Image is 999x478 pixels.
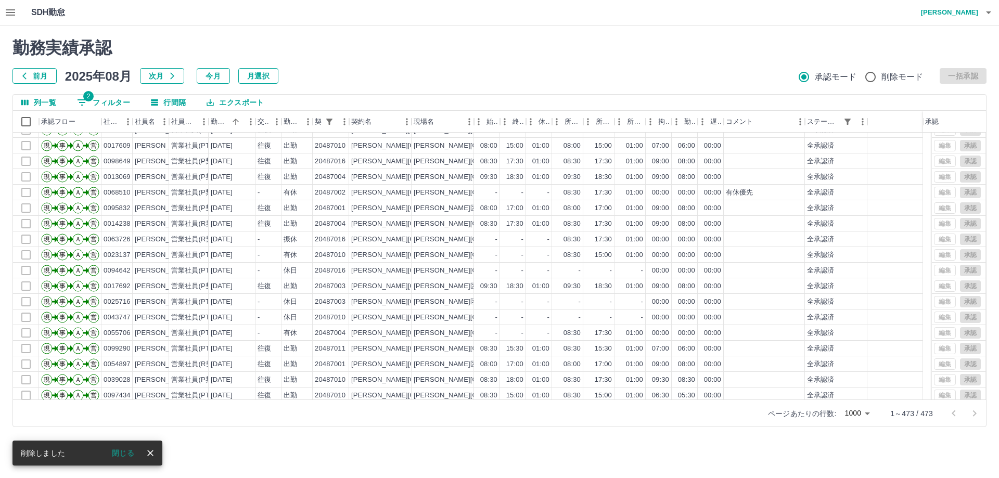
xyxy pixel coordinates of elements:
div: 出勤 [284,219,297,229]
div: 00:00 [652,235,669,244]
div: 01:00 [626,188,643,198]
div: 0017609 [104,141,131,151]
div: 18:30 [595,172,612,182]
div: 06:00 [678,141,695,151]
div: [PERSON_NAME][GEOGRAPHIC_DATA] [351,172,480,182]
button: 列選択 [13,95,65,110]
div: 往復 [258,281,271,291]
div: [PERSON_NAME][GEOGRAPHIC_DATA] [351,281,480,291]
div: 全承認済 [807,188,835,198]
div: 00:00 [678,266,695,276]
button: 今月 [197,68,230,84]
div: [PERSON_NAME][GEOGRAPHIC_DATA][GEOGRAPHIC_DATA] [414,219,614,229]
div: 社員番号 [104,111,120,133]
div: - [547,188,549,198]
div: - [258,266,260,276]
div: [PERSON_NAME] [135,250,191,260]
div: 01:00 [626,203,643,213]
div: [PERSON_NAME] [135,141,191,151]
div: 17:30 [506,219,523,229]
div: 08:00 [678,281,695,291]
text: 現 [44,189,50,196]
div: 営業社員(P契約) [171,188,222,198]
div: 00:00 [678,188,695,198]
div: 00:00 [704,172,721,182]
div: 承認フロー [39,111,101,133]
div: 勤務区分 [281,111,313,133]
button: close [143,445,158,461]
text: 事 [59,267,66,274]
h2: 勤務実績承認 [12,38,987,58]
div: 08:00 [678,203,695,213]
div: 勤務 [672,111,698,133]
div: 08:30 [563,250,581,260]
div: 所定開始 [565,111,581,133]
div: 08:00 [563,203,581,213]
div: - [258,235,260,244]
div: 20487002 [315,188,345,198]
div: 全承認済 [807,157,835,166]
div: 往復 [258,172,271,182]
div: 0013069 [104,172,131,182]
div: 全承認済 [807,141,835,151]
div: - [495,188,497,198]
div: 20487016 [315,235,345,244]
div: [PERSON_NAME] [135,281,191,291]
div: [PERSON_NAME][GEOGRAPHIC_DATA][GEOGRAPHIC_DATA] [414,172,614,182]
div: 現場名 [414,111,434,133]
div: [PERSON_NAME] [135,157,191,166]
div: 往復 [258,157,271,166]
text: Ａ [75,204,81,212]
div: [DATE] [211,219,233,229]
div: 往復 [258,141,271,151]
div: [PERSON_NAME][GEOGRAPHIC_DATA] [351,235,480,244]
div: 所定開始 [552,111,583,133]
div: 始業 [474,111,500,133]
div: 08:00 [678,172,695,182]
text: 営 [91,158,97,165]
div: [DATE] [211,157,233,166]
div: [PERSON_NAME]区立ゆりの[GEOGRAPHIC_DATA] [414,203,576,213]
div: 社員名 [133,111,169,133]
span: 承認モード [815,71,857,83]
div: 営業社員(R契約) [171,219,222,229]
div: 有休優先 [726,188,753,198]
text: Ａ [75,189,81,196]
div: 17:00 [595,203,612,213]
div: 08:00 [563,141,581,151]
div: 始業 [486,111,498,133]
div: - [495,235,497,244]
div: 00:00 [652,266,669,276]
div: - [547,250,549,260]
div: 09:00 [652,172,669,182]
div: 拘束 [646,111,672,133]
div: - [258,250,260,260]
div: 営業社員(P契約) [171,157,222,166]
div: 17:00 [506,203,523,213]
div: [PERSON_NAME][GEOGRAPHIC_DATA][PERSON_NAME][GEOGRAPHIC_DATA] [414,266,670,276]
button: メニュー [399,114,415,130]
text: 事 [59,158,66,165]
div: 01:00 [626,219,643,229]
div: 20487004 [315,219,345,229]
div: [PERSON_NAME] [135,235,191,244]
div: 20487016 [315,157,345,166]
div: [PERSON_NAME][GEOGRAPHIC_DATA][PERSON_NAME][GEOGRAPHIC_DATA] [414,250,670,260]
text: 事 [59,236,66,243]
div: 08:30 [480,219,497,229]
text: 現 [44,204,50,212]
span: 2 [83,91,94,101]
div: [PERSON_NAME][GEOGRAPHIC_DATA][PERSON_NAME][GEOGRAPHIC_DATA] [414,141,670,151]
div: 08:30 [563,157,581,166]
div: 営業社員(P契約) [171,172,222,182]
div: 08:30 [480,157,497,166]
div: ステータス [807,111,840,133]
div: 09:30 [480,172,497,182]
div: 01:00 [532,157,549,166]
div: 09:30 [480,281,497,291]
div: [PERSON_NAME] [135,266,191,276]
text: 営 [91,236,97,243]
div: 出勤 [284,281,297,291]
div: 営業社員(R契約) [171,235,222,244]
text: 営 [91,189,97,196]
